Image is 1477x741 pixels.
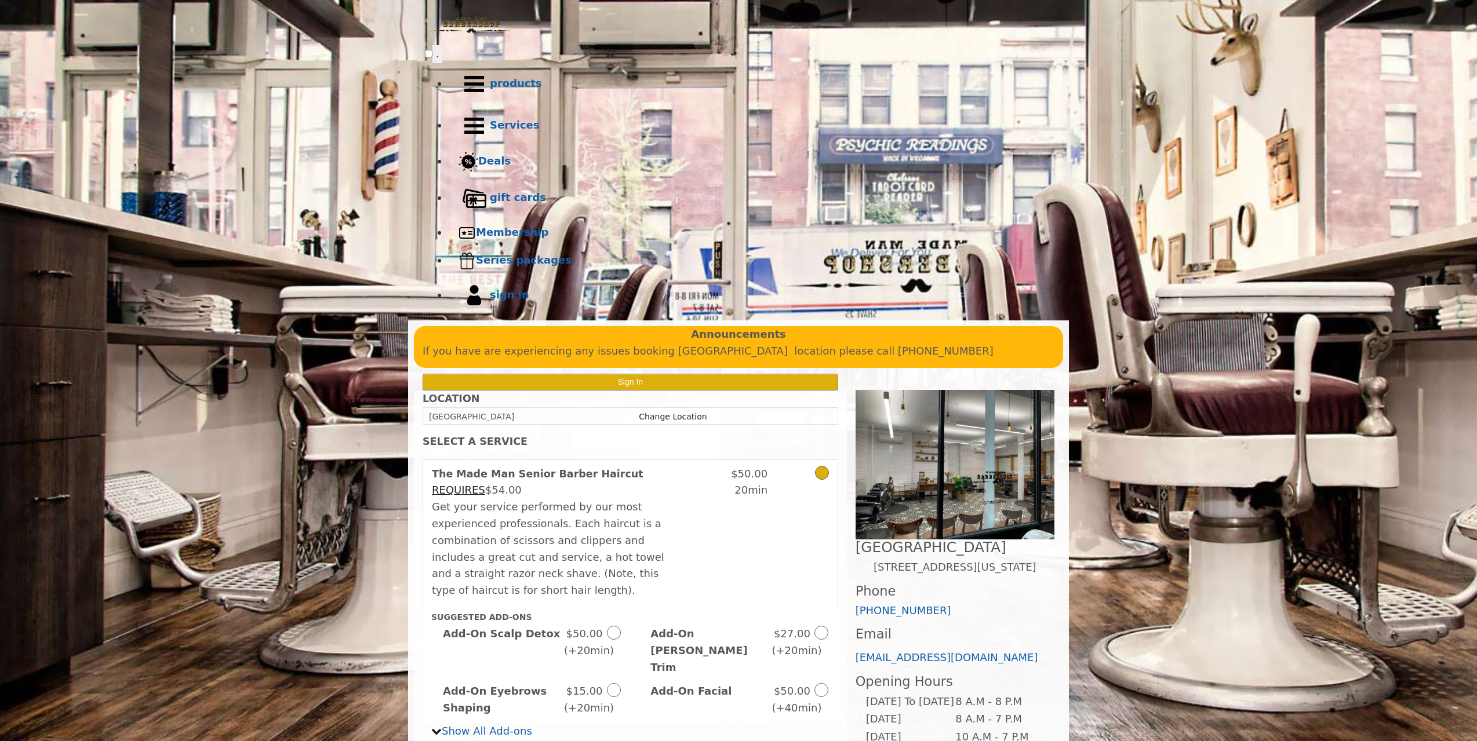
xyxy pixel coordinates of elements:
[774,626,810,643] span: $27.00
[459,224,476,242] img: Membership
[856,539,1054,555] h2: [GEOGRAPHIC_DATA]
[490,77,542,89] b: products
[459,182,490,214] img: Gift cards
[423,607,838,723] div: The Made Man Senior Barber Haircut Add-onS
[432,45,442,63] button: menu toggle
[650,683,770,717] b: Add-On Facial
[639,626,829,678] label: Add-On Beard Trim
[459,252,476,269] img: Series packages
[856,674,1054,689] h3: Opening Hours
[568,643,601,659] span: (+20min )
[459,68,490,100] img: Products
[432,484,485,496] span: This service needs some Advance to be paid before we block your appointment
[443,683,562,717] b: Add-On Eyebrows Shaping
[459,280,490,311] img: sign in
[566,683,603,700] span: $15.00
[776,700,809,717] span: (+40min )
[568,700,601,717] span: (+20min )
[639,683,829,720] label: Add-On Facial
[856,584,1054,598] h3: Phone
[443,626,562,659] b: Add-On Scalp Detox
[431,626,621,662] label: Add-On Scalp Detox
[459,152,478,172] img: Deals
[448,147,1052,177] a: DealsDeals
[490,289,529,301] b: sign in
[566,626,603,643] span: $50.00
[476,254,572,266] b: Series packages
[425,50,432,57] input: menu toggle
[448,63,1052,105] a: Productsproducts
[429,412,514,421] span: [GEOGRAPHIC_DATA]
[699,460,767,499] a: $50.00
[431,683,621,720] label: Add-On Eyebrows Shaping
[448,219,1052,247] a: MembershipMembership
[691,326,786,343] b: Announcements
[476,226,548,238] b: Membership
[865,710,955,728] td: [DATE]
[955,693,1045,711] td: 8 A.M - 8 P.M
[650,626,770,676] b: Add-On [PERSON_NAME] Trim
[436,48,439,60] span: .
[776,643,809,659] span: (+20min )
[774,683,810,700] span: $50.00
[448,247,1052,275] a: Series packagesSeries packages
[699,482,767,499] span: 20min
[448,105,1052,147] a: ServicesServices
[432,499,665,599] p: Get your service performed by our most experienced professionals. Each haircut is a combination o...
[955,710,1045,728] td: 8 A.M - 7 P.M
[856,651,1038,663] a: [EMAIL_ADDRESS][DOMAIN_NAME]
[448,275,1052,316] a: sign insign in
[423,436,838,447] div: SELECT A SERVICE
[856,559,1054,576] p: [STREET_ADDRESS][US_STATE]
[448,177,1052,219] a: Gift cardsgift cards
[432,468,643,480] b: The Made Man Senior Barber Haircut
[423,343,1054,360] p: If you have are experiencing any issues booking [GEOGRAPHIC_DATA] location please call [PHONE_NUM...
[856,604,951,616] a: [PHONE_NUMBER]
[442,725,532,737] a: Show All Add-ons
[490,191,546,203] b: gift cards
[423,374,838,390] button: Sign In
[432,482,665,499] div: $54.00
[425,6,518,43] img: Made Man Barbershop logo
[865,693,955,711] td: [DATE] To [DATE]
[478,155,511,167] b: Deals
[856,627,1054,641] h3: Email
[639,412,707,421] a: Change Location
[423,393,479,404] b: LOCATION
[459,110,490,141] img: Services
[490,119,540,131] b: Services
[431,612,532,622] b: SUGGESTED ADD-ONS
